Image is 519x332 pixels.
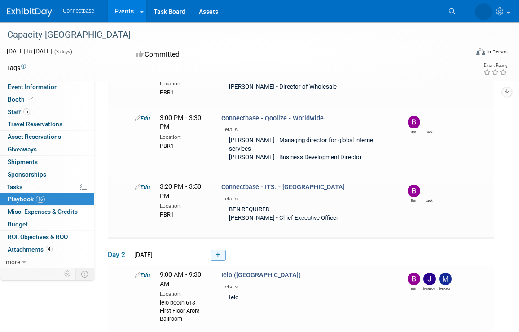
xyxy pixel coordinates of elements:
[160,141,208,150] div: PBR1
[160,210,208,219] div: PBR1
[60,268,76,280] td: Personalize Event Tab Strip
[135,272,150,279] a: Edit
[0,118,94,130] a: Travel Reservations
[0,181,94,193] a: Tasks
[0,156,94,168] a: Shipments
[439,273,452,285] img: Mary Ann Rose
[423,185,436,197] img: Jack Davey
[0,231,94,243] a: ROI, Objectives & ROO
[8,171,46,178] span: Sponsorships
[483,63,507,68] div: Event Rating
[76,268,94,280] td: Toggle Event Tabs
[476,48,485,55] img: Format-Inperson.png
[221,192,392,203] div: Details:
[23,108,30,115] span: 5
[8,146,37,153] span: Giveaways
[8,96,35,103] span: Booth
[160,298,208,323] div: ielo booth 613 First Floor Arora Ballroom
[160,183,201,199] span: 3:20 PM - 3:50 PM
[36,196,45,203] span: 16
[8,195,45,203] span: Playbook
[221,271,301,279] span: Ielo ([GEOGRAPHIC_DATA])
[7,63,26,72] td: Tags
[135,184,150,190] a: Edit
[7,183,22,190] span: Tasks
[0,143,94,155] a: Giveaways
[439,285,450,291] div: Mary Ann Rose
[46,246,53,252] span: 4
[53,49,72,55] span: (3 days)
[0,218,94,230] a: Budget
[63,8,94,14] span: Connectbase
[423,197,435,203] div: Jack Davey
[6,258,20,266] span: more
[423,273,436,285] img: John Giblin
[8,108,30,115] span: Staff
[0,206,94,218] a: Misc. Expenses & Credits
[221,80,392,95] div: [PERSON_NAME] - Director of Wholesale
[0,81,94,93] a: Event Information
[8,133,61,140] span: Asset Reservations
[408,116,420,128] img: Ben Edmond
[221,123,392,133] div: Details:
[423,285,435,291] div: John Giblin
[160,88,208,97] div: PBR1
[487,49,508,55] div: In-Person
[0,193,94,205] a: Playbook16
[430,47,508,60] div: Event Format
[221,115,324,122] span: Connectbase - Qoolize - Worldwide
[423,128,435,134] div: Jack Davey
[0,131,94,143] a: Asset Reservations
[408,285,419,291] div: Ben Edmond
[0,106,94,118] a: Staff5
[160,132,208,141] div: Location:
[408,128,419,134] div: Ben Edmond
[134,47,290,62] div: Committed
[8,158,38,165] span: Shipments
[108,250,130,260] span: Day 2
[8,120,62,128] span: Travel Reservations
[135,115,150,122] a: Edit
[160,201,208,210] div: Location:
[221,203,392,226] div: BEN REQUIRED [PERSON_NAME] - Chief Executive Officer
[8,208,78,215] span: Misc. Expenses & Credits
[408,197,419,203] div: Ben Edmond
[25,48,34,55] span: to
[132,251,153,258] span: [DATE]
[7,48,52,55] span: [DATE] [DATE]
[7,8,52,17] img: ExhibitDay
[0,243,94,256] a: Attachments4
[221,280,392,291] div: Details:
[423,116,436,128] img: Jack Davey
[4,27,459,43] div: Capacity [GEOGRAPHIC_DATA]
[8,221,28,228] span: Budget
[475,3,492,20] img: Jack Davey
[221,133,392,165] div: [PERSON_NAME] - Managing director for global internet services [PERSON_NAME] - Business Developme...
[160,271,201,288] span: 9:00 AM - 9:30 AM
[0,256,94,268] a: more
[29,97,33,102] i: Booth reservation complete
[221,291,392,305] div: Ielo -
[8,246,53,253] span: Attachments
[8,233,68,240] span: ROI, Objectives & ROO
[160,289,208,298] div: Location:
[160,114,201,131] span: 3:00 PM - 3:30 PM
[221,183,345,191] span: Connectbase - ITS. - [GEOGRAPHIC_DATA]
[408,185,420,197] img: Ben Edmond
[8,83,58,90] span: Event Information
[408,273,420,285] img: Ben Edmond
[160,79,208,88] div: Location:
[0,168,94,181] a: Sponsorships
[0,93,94,106] a: Booth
